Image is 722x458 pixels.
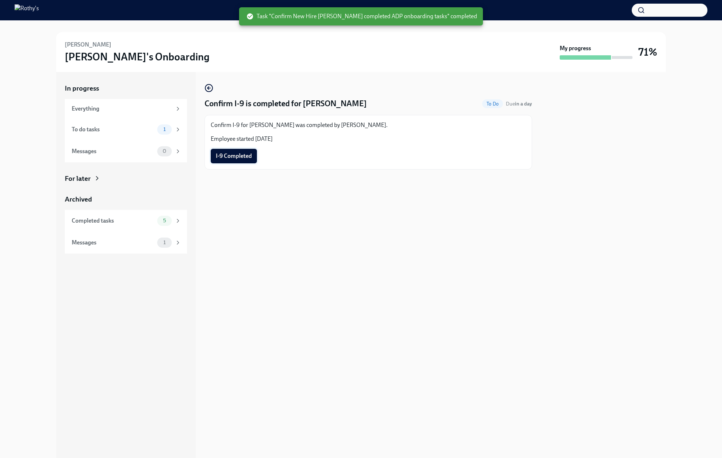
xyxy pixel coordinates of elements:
span: 1 [159,240,170,245]
a: Completed tasks5 [65,210,187,232]
span: 0 [158,148,171,154]
span: Due [506,101,532,107]
div: Messages [72,239,154,247]
span: 1 [159,127,170,132]
p: Confirm I-9 for [PERSON_NAME] was completed by [PERSON_NAME]. [211,121,526,129]
span: 5 [159,218,170,223]
div: Messages [72,147,154,155]
img: Rothy's [15,4,39,16]
a: For later [65,174,187,183]
h3: [PERSON_NAME]'s Onboarding [65,50,210,63]
button: I-9 Completed [211,149,257,163]
div: Everything [72,105,172,113]
h6: [PERSON_NAME] [65,41,111,49]
a: In progress [65,84,187,93]
a: Archived [65,195,187,204]
a: Everything [65,99,187,119]
div: To do tasks [72,126,154,134]
span: Task "Confirm New Hire [PERSON_NAME] completed ADP onboarding tasks" completed [246,12,477,20]
div: Completed tasks [72,217,154,225]
div: For later [65,174,91,183]
span: To Do [482,101,503,107]
a: Messages1 [65,232,187,254]
p: Employee started [DATE] [211,135,526,143]
a: To do tasks1 [65,119,187,140]
span: September 5th, 2025 09:00 [506,100,532,107]
h3: 71% [638,45,657,59]
h4: Confirm I-9 is completed for [PERSON_NAME] [205,98,367,109]
span: I-9 Completed [216,152,252,160]
a: Messages0 [65,140,187,162]
strong: in a day [515,101,532,107]
strong: My progress [560,44,591,52]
